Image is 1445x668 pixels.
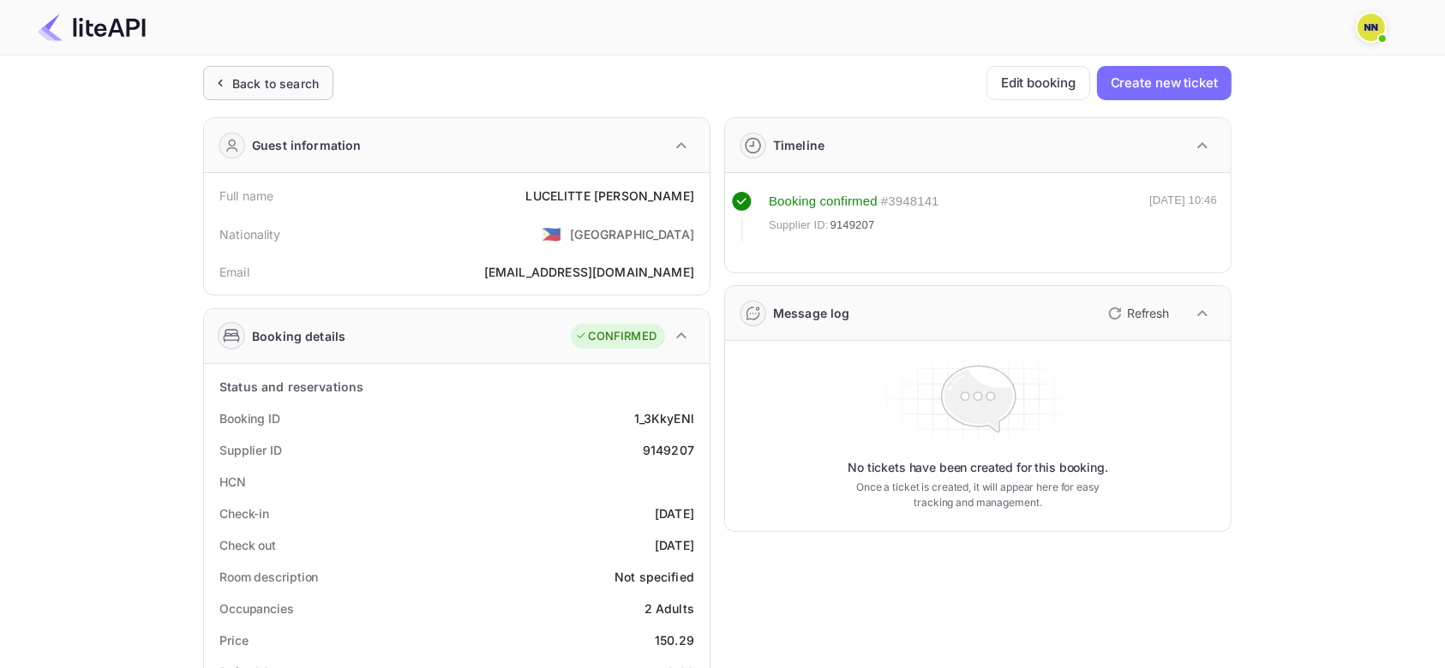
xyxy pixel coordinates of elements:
[542,218,561,249] span: United States
[655,504,694,522] div: [DATE]
[526,187,694,205] div: LUCELITTE [PERSON_NAME]
[575,328,657,345] div: CONFIRMED
[655,631,694,649] div: 150.29
[38,14,146,41] img: LiteAPI Logo
[773,136,824,154] div: Timeline
[232,75,319,92] div: Back to search
[634,409,694,427] div: 1_3KkyENl
[1127,304,1169,322] p: Refresh
[881,192,939,212] div: # 3948141
[219,187,273,205] div: Full name
[219,599,294,617] div: Occupancies
[252,327,345,345] div: Booking details
[1098,300,1176,327] button: Refresh
[986,66,1090,100] button: Edit booking
[219,441,282,459] div: Supplier ID
[1097,66,1232,100] button: Create new ticket
[773,304,850,322] div: Message log
[219,568,318,586] div: Room description
[1149,192,1217,242] div: [DATE] 10:46
[842,480,1113,510] p: Once a ticket is created, it will appear here for easy tracking and management.
[570,225,694,243] div: [GEOGRAPHIC_DATA]
[219,473,246,491] div: HCN
[643,441,694,459] div: 9149207
[484,263,694,281] div: [EMAIL_ADDRESS][DOMAIN_NAME]
[655,536,694,554] div: [DATE]
[219,409,280,427] div: Booking ID
[1358,14,1385,41] img: N/A N/A
[615,568,694,586] div: Not specified
[219,631,249,649] div: Price
[645,599,694,617] div: 2 Adults
[769,217,829,234] span: Supplier ID:
[219,504,269,522] div: Check-in
[848,459,1108,476] p: No tickets have been created for this booking.
[219,378,363,396] div: Status and reservations
[769,192,878,212] div: Booking confirmed
[219,225,281,243] div: Nationality
[219,263,249,281] div: Email
[252,136,362,154] div: Guest information
[830,217,875,234] span: 9149207
[219,536,276,554] div: Check out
